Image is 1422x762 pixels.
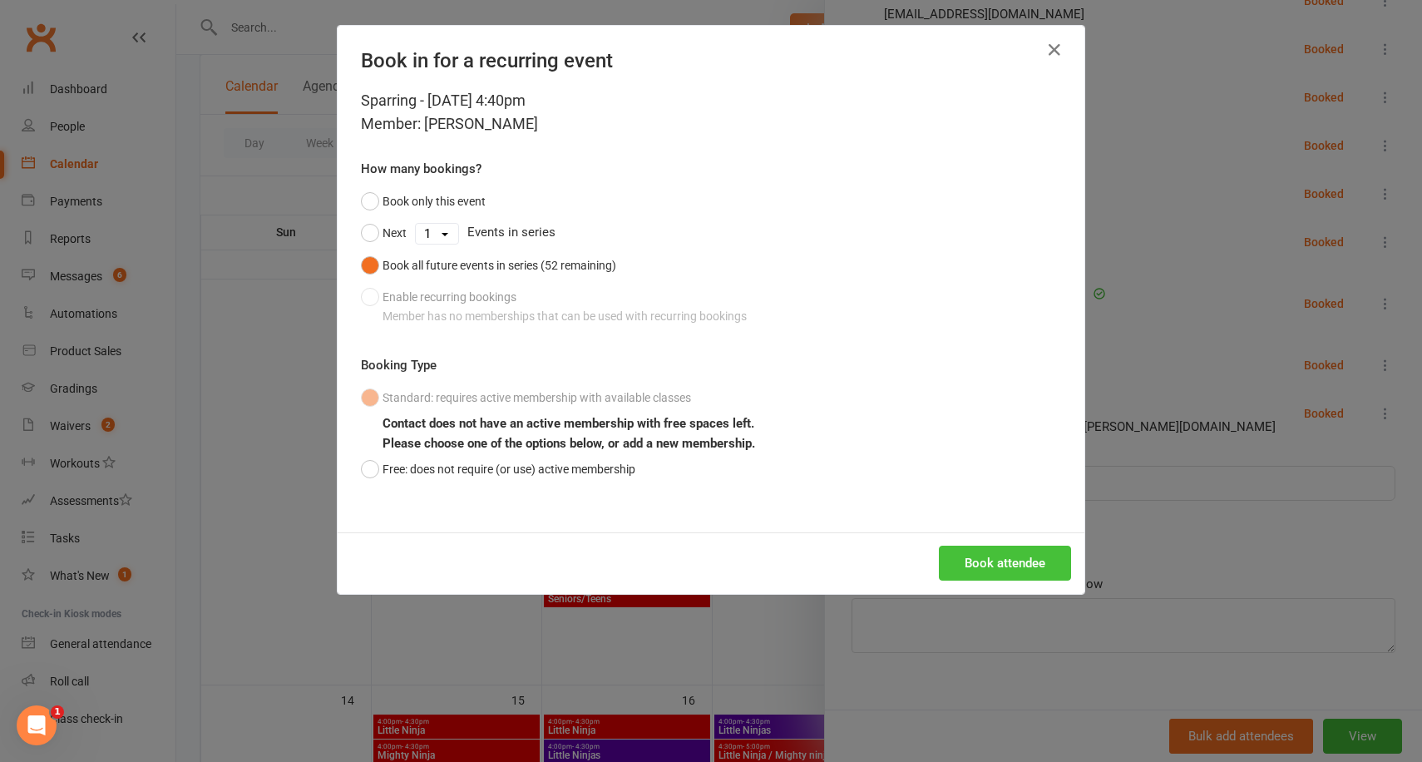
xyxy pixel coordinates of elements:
label: Booking Type [361,355,437,375]
iframe: Intercom live chat [17,705,57,745]
div: Book all future events in series (52 remaining) [383,256,616,275]
b: Contact does not have an active membership with free spaces left. [383,416,754,431]
button: Free: does not require (or use) active membership [361,453,635,485]
h4: Book in for a recurring event [361,49,1061,72]
button: Book only this event [361,186,486,217]
b: Please choose one of the options below, or add a new membership. [383,436,755,451]
button: Close [1041,37,1068,63]
button: Next [361,217,407,249]
span: 1 [51,705,64,719]
label: How many bookings? [361,159,481,179]
button: Book all future events in series (52 remaining) [361,250,616,281]
button: Book attendee [939,546,1071,581]
div: Sparring - [DATE] 4:40pm Member: [PERSON_NAME] [361,89,1061,136]
div: Events in series [361,217,1061,249]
